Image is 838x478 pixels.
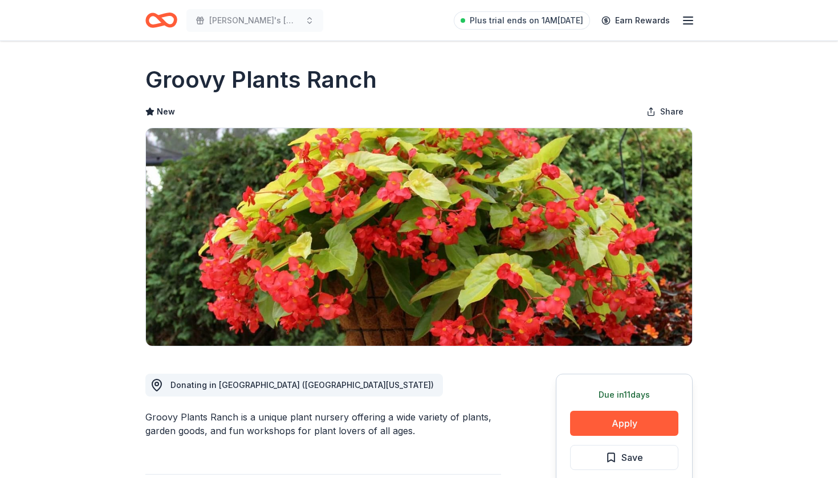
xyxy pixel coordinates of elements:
[145,7,177,34] a: Home
[145,410,501,438] div: Groovy Plants Ranch is a unique plant nursery offering a wide variety of plants, garden goods, an...
[570,411,678,436] button: Apply
[170,380,434,390] span: Donating in [GEOGRAPHIC_DATA] ([GEOGRAPHIC_DATA][US_STATE])
[186,9,323,32] button: [PERSON_NAME]'s [MEDICAL_DATA] benefit
[157,105,175,119] span: New
[146,128,692,346] img: Image for Groovy Plants Ranch
[470,14,583,27] span: Plus trial ends on 1AM[DATE]
[454,11,590,30] a: Plus trial ends on 1AM[DATE]
[660,105,684,119] span: Share
[570,445,678,470] button: Save
[621,450,643,465] span: Save
[595,10,677,31] a: Earn Rewards
[209,14,300,27] span: [PERSON_NAME]'s [MEDICAL_DATA] benefit
[637,100,693,123] button: Share
[145,64,377,96] h1: Groovy Plants Ranch
[570,388,678,402] div: Due in 11 days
